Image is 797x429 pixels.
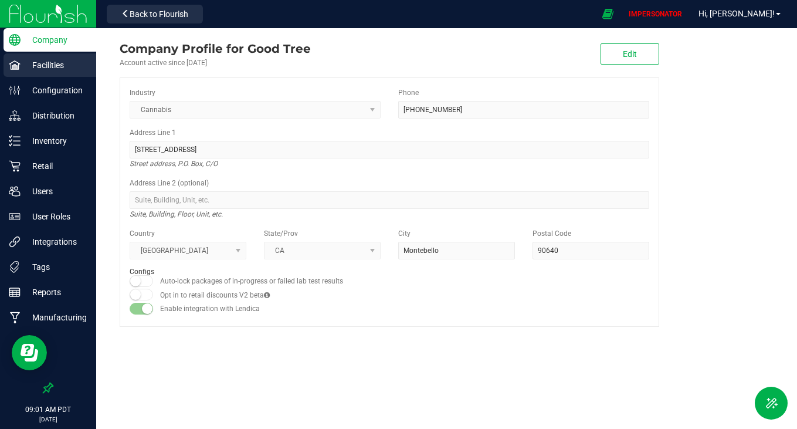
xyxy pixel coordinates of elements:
inline-svg: Company [9,34,21,46]
input: (123) 456-7890 [398,101,649,119]
label: Enable integration with Lendica [160,303,260,314]
p: Distribution [21,109,91,123]
p: Integrations [21,235,91,249]
p: [DATE] [5,415,91,424]
label: Address Line 2 (optional) [130,178,209,188]
i: Suite, Building, Floor, Unit, etc. [130,207,223,221]
inline-svg: Distribution [9,110,21,121]
p: Reports [21,285,91,299]
span: Open Ecommerce Menu [595,2,621,25]
p: User Roles [21,210,91,224]
p: Manufacturing [21,310,91,325]
label: State/Prov [264,228,298,239]
inline-svg: Retail [9,160,21,172]
inline-svg: Integrations [9,236,21,248]
inline-svg: Users [9,185,21,197]
label: Industry [130,87,155,98]
div: Good Tree [120,40,311,58]
span: Edit [623,49,637,59]
label: Auto-lock packages of in-progress or failed lab test results [160,276,343,286]
h2: Configs [130,268,649,276]
label: Pin the sidebar to full width on large screens [42,382,54,394]
div: Account active since [DATE] [120,58,311,68]
p: IMPERSONATOR [624,9,687,19]
label: Postal Code [533,228,571,239]
p: Tags [21,260,91,274]
span: Back to Flourish [130,9,188,19]
p: Retail [21,159,91,173]
inline-svg: Configuration [9,85,21,96]
inline-svg: Inventory [9,135,21,147]
span: Hi, [PERSON_NAME]! [698,9,775,18]
iframe: Resource center [12,335,47,370]
label: Address Line 1 [130,127,176,138]
input: Suite, Building, Unit, etc. [130,191,649,209]
p: Configuration [21,83,91,97]
p: Facilities [21,58,91,72]
i: Street address, P.O. Box, C/O [130,157,218,171]
button: Toggle Menu [755,387,788,420]
input: City [398,242,515,259]
label: City [398,228,411,239]
p: Inventory [21,134,91,148]
button: Back to Flourish [107,5,203,23]
inline-svg: User Roles [9,211,21,222]
button: Edit [601,43,659,65]
label: Phone [398,87,419,98]
label: Opt in to retail discounts V2 beta [160,290,270,300]
inline-svg: Facilities [9,59,21,71]
inline-svg: Tags [9,261,21,273]
label: Country [130,228,155,239]
input: Address [130,141,649,158]
input: Postal Code [533,242,649,259]
p: 09:01 AM PDT [5,404,91,415]
inline-svg: Reports [9,286,21,298]
p: Users [21,184,91,198]
inline-svg: Manufacturing [9,312,21,323]
p: Company [21,33,91,47]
